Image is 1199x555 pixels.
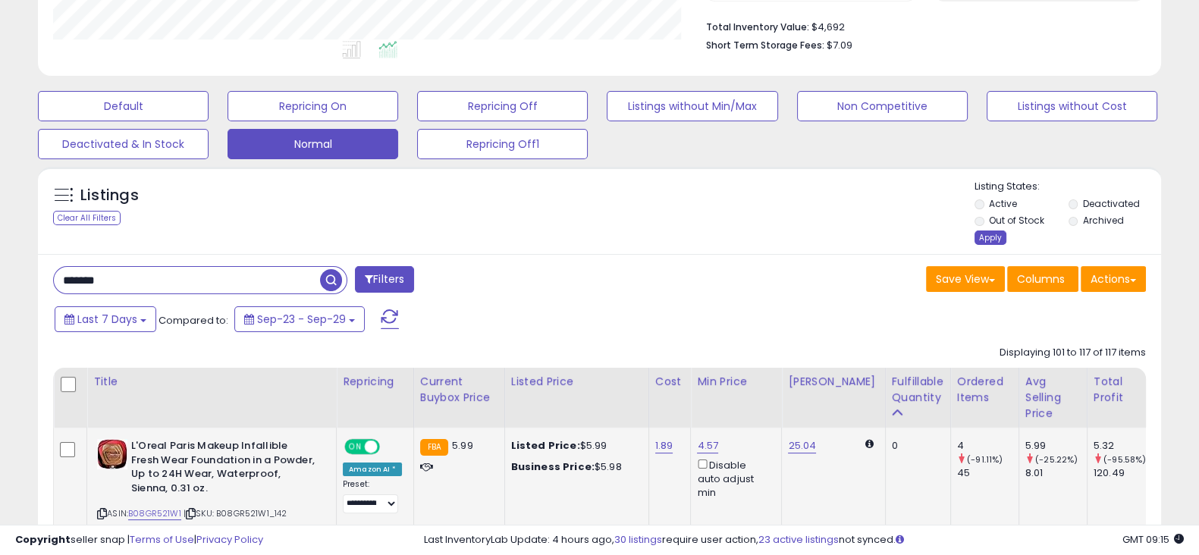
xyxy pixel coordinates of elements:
div: 120.49 [1094,466,1155,480]
div: $5.99 [511,439,637,453]
div: Cost [655,374,685,390]
div: Last InventoryLab Update: 4 hours ago, require user action, not synced. [424,533,1184,547]
div: Min Price [697,374,775,390]
button: Normal [228,129,398,159]
a: Terms of Use [130,532,194,547]
b: Total Inventory Value: [706,20,809,33]
div: Avg Selling Price [1025,374,1081,422]
button: Default [38,91,209,121]
b: Short Term Storage Fees: [706,39,824,52]
button: Filters [355,266,414,293]
span: | SKU: B08GR521W1_142 [184,507,287,519]
b: Business Price: [511,459,595,474]
button: Columns [1007,266,1078,292]
div: Disable auto adjust min [697,456,770,500]
label: Out of Stock [989,214,1044,227]
span: $7.09 [827,38,852,52]
button: Actions [1081,266,1146,292]
a: 1.89 [655,438,673,453]
img: 51GvfR7fZqL._SL40_.jpg [97,439,127,469]
strong: Copyright [15,532,71,547]
button: Deactivated & In Stock [38,129,209,159]
span: OFF [378,441,402,453]
div: 0 [892,439,939,453]
div: Clear All Filters [53,211,121,225]
a: B08GR521W1 [128,507,181,520]
button: Sep-23 - Sep-29 [234,306,365,332]
div: 4 [957,439,1019,453]
span: 5.99 [452,438,473,453]
li: $4,692 [706,17,1135,35]
span: Last 7 Days [77,312,137,327]
div: seller snap | | [15,533,263,547]
a: 4.57 [697,438,718,453]
a: 23 active listings [758,532,839,547]
div: 5.32 [1094,439,1155,453]
i: Calculated using Dynamic Max Price. [865,439,873,449]
div: 5.99 [1025,439,1087,453]
div: [PERSON_NAME] [788,374,878,390]
div: Total Profit [1094,374,1149,406]
div: Displaying 101 to 117 of 117 items [1000,346,1146,360]
p: Listing States: [975,180,1161,194]
b: Listed Price: [511,438,580,453]
div: 45 [957,466,1019,480]
button: Repricing Off1 [417,129,588,159]
small: (-25.22%) [1035,453,1078,466]
span: Sep-23 - Sep-29 [257,312,346,327]
span: ON [346,441,365,453]
b: L'Oreal Paris Makeup Infallible Fresh Wear Foundation in a Powder, Up to 24H Wear, Waterproof, Si... [131,439,315,499]
div: Fulfillable Quantity [892,374,944,406]
div: Preset: [343,479,402,513]
label: Deactivated [1082,197,1139,210]
a: 30 listings [614,532,662,547]
button: Listings without Cost [987,91,1157,121]
small: FBA [420,439,448,456]
label: Archived [1082,214,1123,227]
a: 25.04 [788,438,816,453]
button: Repricing On [228,91,398,121]
div: 8.01 [1025,466,1087,480]
small: (-95.58%) [1103,453,1146,466]
span: 2025-10-7 09:15 GMT [1122,532,1184,547]
button: Save View [926,266,1005,292]
small: (-91.11%) [967,453,1003,466]
button: Listings without Min/Max [607,91,777,121]
div: Apply [975,230,1006,245]
div: Repricing [343,374,407,390]
label: Active [989,197,1017,210]
div: Amazon AI * [343,462,402,476]
h5: Listings [80,185,139,206]
div: Ordered Items [957,374,1012,406]
span: Columns [1017,271,1065,287]
div: Listed Price [511,374,642,390]
button: Non Competitive [797,91,968,121]
div: Current Buybox Price [420,374,498,406]
button: Last 7 Days [55,306,156,332]
span: Compared to: [159,313,228,328]
button: Repricing Off [417,91,588,121]
div: Title [93,374,330,390]
div: $5.98 [511,460,637,474]
a: Privacy Policy [196,532,263,547]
